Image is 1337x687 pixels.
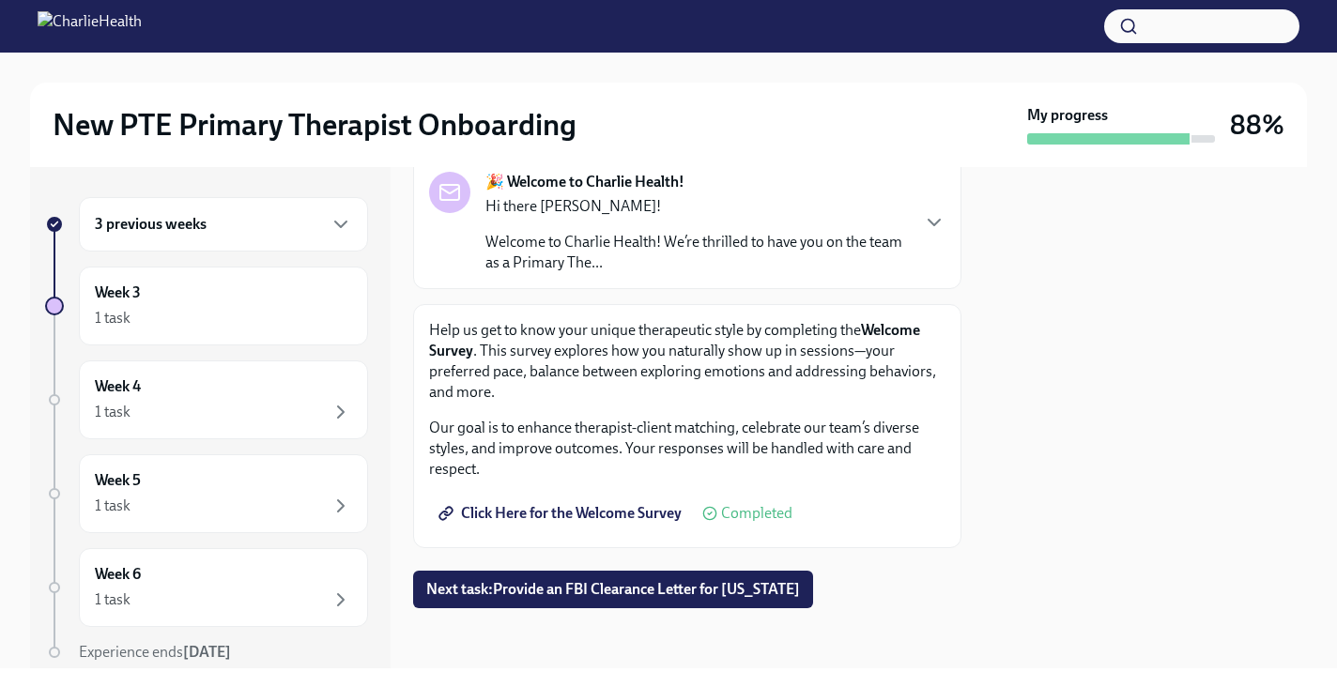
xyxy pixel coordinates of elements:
[485,172,684,192] strong: 🎉 Welcome to Charlie Health!
[53,106,576,144] h2: New PTE Primary Therapist Onboarding
[45,360,368,439] a: Week 41 task
[1230,108,1284,142] h3: 88%
[1027,105,1108,126] strong: My progress
[45,267,368,345] a: Week 31 task
[442,504,682,523] span: Click Here for the Welcome Survey
[95,308,131,328] div: 1 task
[485,232,908,273] p: Welcome to Charlie Health! We’re thrilled to have you on the team as a Primary The...
[45,454,368,533] a: Week 51 task
[38,11,142,41] img: CharlieHealth
[413,571,813,608] button: Next task:Provide an FBI Clearance Letter for [US_STATE]
[95,402,131,422] div: 1 task
[79,197,368,252] div: 3 previous weeks
[183,643,231,661] strong: [DATE]
[95,282,141,303] h6: Week 3
[79,643,231,661] span: Experience ends
[95,214,207,235] h6: 3 previous weeks
[429,418,945,480] p: Our goal is to enhance therapist-client matching, celebrate our team’s diverse styles, and improv...
[429,495,695,532] a: Click Here for the Welcome Survey
[95,376,141,397] h6: Week 4
[95,564,141,585] h6: Week 6
[95,470,141,491] h6: Week 5
[45,548,368,627] a: Week 61 task
[721,506,792,521] span: Completed
[426,580,800,599] span: Next task : Provide an FBI Clearance Letter for [US_STATE]
[429,320,945,403] p: Help us get to know your unique therapeutic style by completing the . This survey explores how yo...
[485,196,908,217] p: Hi there [PERSON_NAME]!
[95,496,131,516] div: 1 task
[95,589,131,610] div: 1 task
